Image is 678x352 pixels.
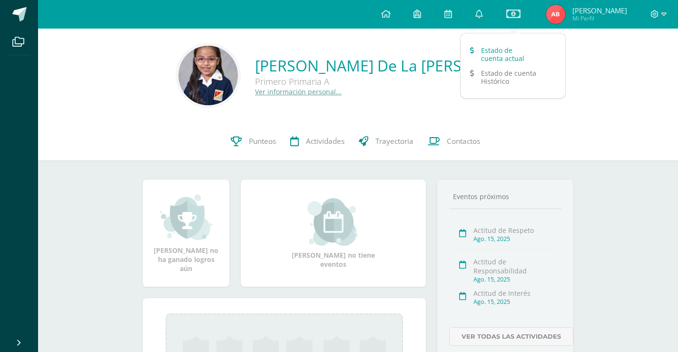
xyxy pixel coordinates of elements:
[572,6,627,15] span: [PERSON_NAME]
[447,136,480,146] span: Contactos
[255,87,342,96] a: Ver información personal...
[461,43,565,66] a: Estado de cuenta actual
[546,5,565,24] img: fb91847b5dc189ef280973811f68182c.png
[306,136,344,146] span: Actividades
[473,275,559,283] div: Ago. 15, 2025
[473,298,559,306] div: Ago. 15, 2025
[249,136,276,146] span: Punteos
[160,193,212,241] img: achievement_small.png
[473,235,559,243] div: Ago. 15, 2025
[572,14,627,22] span: Mi Perfil
[286,198,381,269] div: [PERSON_NAME] no tiene eventos
[473,257,559,275] div: Actitud de Responsabilidad
[449,327,573,346] a: Ver todas las actividades
[461,66,565,89] a: Estado de cuenta Histórico
[224,122,283,161] a: Punteos
[473,226,559,235] div: Actitud de Respeto
[449,192,561,201] div: Eventos próximos
[473,289,559,298] div: Actitud de Interés
[152,193,220,273] div: [PERSON_NAME] no ha ganado logros aún
[421,122,487,161] a: Contactos
[283,122,352,161] a: Actividades
[307,198,359,246] img: event_small.png
[255,55,540,76] a: [PERSON_NAME] De La [PERSON_NAME]
[375,136,413,146] span: Trayectoria
[178,46,238,105] img: fa03ef09ce396a5a412ea2f3ec2f5eb9.png
[255,76,540,87] div: Primero Primaria A
[352,122,421,161] a: Trayectoria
